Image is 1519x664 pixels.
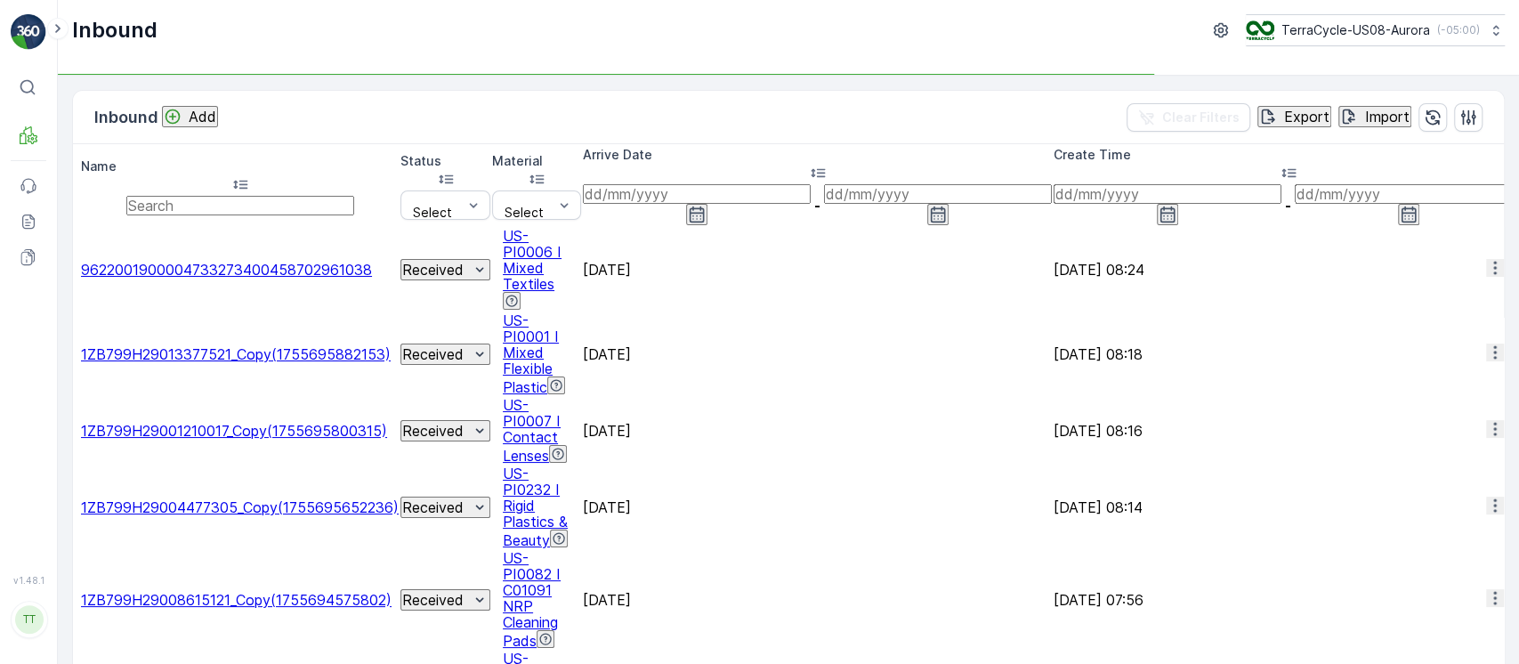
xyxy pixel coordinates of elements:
p: Received [402,592,464,608]
p: Export [1284,109,1329,125]
div: TT [15,605,44,634]
td: [DATE] [583,312,1052,395]
td: [DATE] [583,466,1052,548]
input: dd/mm/yyyy [583,184,811,204]
p: Received [402,423,464,439]
button: Export [1257,106,1331,127]
a: US-PI0001 I Mixed Flexible Plastic [503,312,559,396]
input: Search [126,196,354,215]
p: Name [81,158,399,175]
button: Received [400,420,490,441]
p: ( -05:00 ) [1437,23,1480,37]
span: v 1.48.1 [11,575,46,586]
p: Clear Filters [1162,109,1240,126]
button: TerraCycle-US08-Aurora(-05:00) [1246,14,1505,46]
input: dd/mm/yyyy [1054,184,1281,204]
a: US-PI0082 I C01091 NRP Cleaning Pads [503,549,561,650]
td: [DATE] [583,397,1052,464]
p: Inbound [72,16,158,45]
a: US-PI0232 I Rigid Plastics & Beauty [503,465,568,549]
button: Received [400,344,490,365]
a: US-PI0006 I Mixed Textiles [503,227,562,293]
p: Add [189,109,216,125]
p: Received [402,346,464,362]
p: - [814,198,820,214]
a: 1ZB799H29013377521_Copy(1755695882153) [81,345,391,363]
p: - [1285,198,1291,214]
button: Add [162,106,218,127]
p: Select [500,206,547,220]
button: Received [400,589,490,611]
a: US-PI0007 I Contact Lenses [503,396,561,465]
a: 1ZB799H29004477305_Copy(1755695652236) [81,498,399,516]
a: 1ZB799H29008615121_Copy(1755694575802) [81,591,392,609]
input: dd/mm/yyyy [824,184,1052,204]
p: Import [1365,109,1410,125]
td: [DATE] [583,550,1052,649]
p: Material [492,152,581,170]
button: TT [11,589,46,650]
a: 1ZB799H29001210017_Copy(1755695800315) [81,422,387,440]
img: logo [11,14,46,50]
button: Received [400,497,490,518]
p: Arrive Date [583,146,1052,164]
button: Received [400,259,490,280]
p: Select [408,206,457,220]
p: Status [400,152,490,170]
p: Inbound [94,105,158,130]
img: image_ci7OI47.png [1246,20,1274,40]
a: 9622001900004733273400458702961038 [81,261,372,279]
p: Received [402,499,464,515]
td: [DATE] [583,228,1052,311]
button: Clear Filters [1127,103,1250,132]
button: Import [1338,106,1411,127]
p: TerraCycle-US08-Aurora [1281,21,1430,39]
p: Received [402,262,464,278]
